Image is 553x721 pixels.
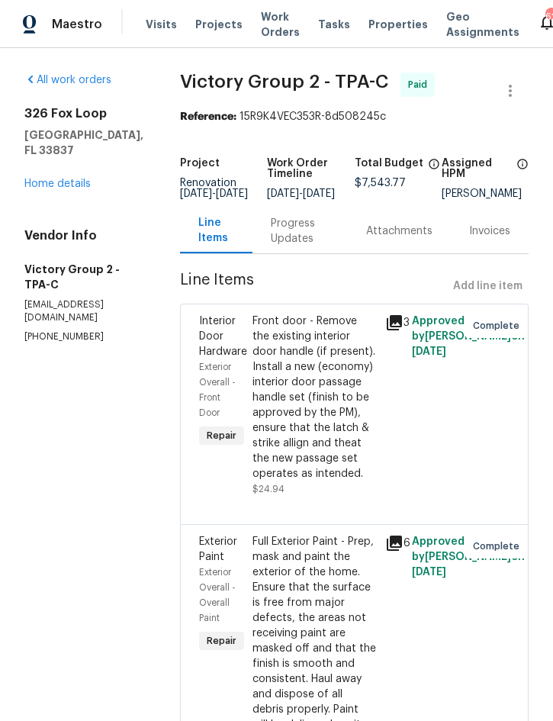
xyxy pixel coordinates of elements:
a: All work orders [24,75,111,85]
span: Geo Assignments [446,9,519,40]
span: Visits [146,17,177,32]
h5: Total Budget [355,158,423,169]
span: Projects [195,17,243,32]
span: Approved by [PERSON_NAME] on [412,316,525,357]
span: The hpm assigned to this work order. [516,158,529,188]
span: Maestro [52,17,102,32]
h4: Vendor Info [24,228,143,243]
b: Reference: [180,111,236,122]
div: [PERSON_NAME] [442,188,529,199]
span: Repair [201,428,243,443]
div: 6 [385,534,403,552]
span: [DATE] [412,346,446,357]
span: [DATE] [216,188,248,199]
a: Home details [24,179,91,189]
span: Line Items [180,272,447,301]
h5: [GEOGRAPHIC_DATA], FL 33837 [24,127,143,158]
span: [DATE] [267,188,299,199]
span: Approved by [PERSON_NAME] on [412,536,525,578]
span: Complete [473,539,526,554]
span: Paid [408,77,433,92]
div: Line Items [198,215,234,246]
span: [DATE] [180,188,212,199]
span: The total cost of line items that have been proposed by Opendoor. This sum includes line items th... [428,158,440,178]
span: [DATE] [303,188,335,199]
span: [DATE] [412,567,446,578]
span: Repair [201,633,243,649]
p: [EMAIL_ADDRESS][DOMAIN_NAME] [24,298,143,324]
span: Work Orders [261,9,300,40]
span: Victory Group 2 - TPA-C [180,72,388,91]
p: [PHONE_NUMBER] [24,330,143,343]
span: Renovation [180,178,248,199]
div: 3 [385,314,403,332]
span: Tasks [318,19,350,30]
div: Front door - Remove the existing interior door handle (if present). Install a new (economy) inter... [252,314,377,481]
span: - [267,188,335,199]
span: - [180,188,248,199]
div: Attachments [366,224,432,239]
h2: 326 Fox Loop [24,106,143,121]
h5: Victory Group 2 - TPA-C [24,262,143,292]
span: Interior Door Hardware [199,316,247,357]
span: $7,543.77 [355,178,406,188]
span: Exterior Paint [199,536,237,562]
h5: Work Order Timeline [267,158,354,179]
div: Invoices [469,224,510,239]
div: 15R9K4VEC353R-8d508245c [180,109,529,124]
h5: Assigned HPM [442,158,512,179]
span: Exterior Overall - Front Door [199,362,236,417]
span: Complete [473,318,526,333]
span: Properties [368,17,428,32]
div: Progress Updates [271,216,330,246]
span: $24.94 [252,484,285,494]
span: Exterior Overall - Overall Paint [199,568,236,623]
h5: Project [180,158,220,169]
